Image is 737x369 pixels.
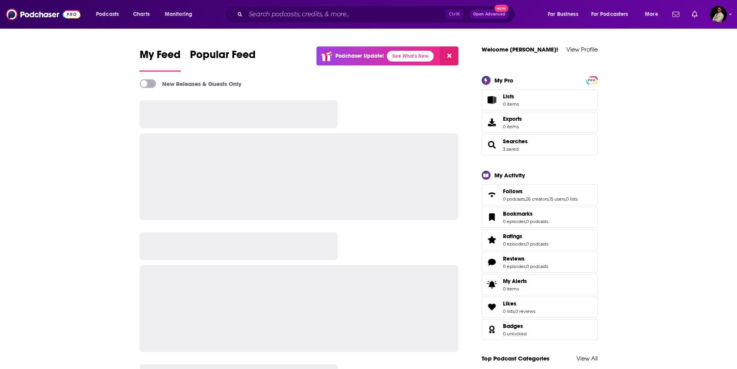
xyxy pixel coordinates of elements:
[548,9,578,20] span: For Business
[515,309,535,314] a: 0 reviews
[503,278,527,285] span: My Alerts
[525,196,526,202] span: ,
[91,8,129,21] button: open menu
[586,8,640,21] button: open menu
[335,53,384,59] p: Podchaser Update!
[387,51,434,62] a: See What's New
[445,9,463,19] span: Ctrl K
[503,146,518,152] a: 3 saved
[587,77,597,83] span: PRO
[503,93,514,100] span: Lists
[566,196,578,202] a: 0 lists
[503,309,515,314] a: 0 lists
[503,188,578,195] a: Follows
[710,6,727,23] span: Logged in as Jeremiah_lineberger11
[484,279,500,290] span: My Alerts
[140,48,181,66] span: My Feed
[503,331,527,336] a: 0 unlocked
[503,255,548,262] a: Reviews
[503,210,548,217] a: Bookmarks
[542,8,588,21] button: open menu
[484,302,500,312] a: Likes
[473,12,505,16] span: Open Advanced
[96,9,119,20] span: Podcasts
[576,355,598,362] a: View All
[565,196,566,202] span: ,
[482,134,598,155] span: Searches
[482,297,598,318] span: Likes
[484,117,500,128] span: Exports
[190,48,256,72] a: Popular Feed
[190,48,256,66] span: Popular Feed
[482,274,598,295] a: My Alerts
[549,196,565,202] a: 15 users
[6,7,80,22] img: Podchaser - Follow, Share and Rate Podcasts
[689,8,701,21] a: Show notifications dropdown
[482,112,598,133] a: Exports
[503,264,525,269] a: 0 episodes
[482,184,598,205] span: Follows
[503,323,523,330] span: Badges
[503,115,522,122] span: Exports
[710,6,727,23] button: Show profile menu
[503,323,527,330] a: Badges
[484,189,500,200] a: Follows
[140,79,241,88] a: New Releases & Guests Only
[494,172,525,179] div: My Activity
[484,94,500,105] span: Lists
[484,139,500,150] a: Searches
[482,46,558,53] a: Welcome [PERSON_NAME]!
[645,9,658,20] span: More
[503,138,528,145] a: Searches
[503,196,525,202] a: 0 podcasts
[128,8,154,21] a: Charts
[482,207,598,228] span: Bookmarks
[482,229,598,250] span: Ratings
[246,8,445,21] input: Search podcasts, credits, & more...
[525,264,526,269] span: ,
[526,196,549,202] a: 26 creators
[587,77,597,82] a: PRO
[494,5,508,12] span: New
[470,10,509,19] button: Open AdvancedNew
[140,48,181,72] a: My Feed
[484,234,500,245] a: Ratings
[494,77,513,84] div: My Pro
[503,124,522,129] span: 0 items
[503,101,519,107] span: 0 items
[482,319,598,340] span: Badges
[482,252,598,273] span: Reviews
[484,212,500,223] a: Bookmarks
[503,300,516,307] span: Likes
[503,286,527,292] span: 0 items
[503,210,533,217] span: Bookmarks
[526,241,548,247] a: 0 podcasts
[566,46,598,53] a: View Profile
[525,219,526,224] span: ,
[710,6,727,23] img: User Profile
[484,324,500,335] a: Badges
[503,188,523,195] span: Follows
[526,219,548,224] a: 0 podcasts
[503,233,522,240] span: Ratings
[526,264,548,269] a: 0 podcasts
[503,255,525,262] span: Reviews
[503,241,525,247] a: 0 episodes
[503,219,525,224] a: 0 episodes
[159,8,202,21] button: open menu
[133,9,150,20] span: Charts
[232,5,523,23] div: Search podcasts, credits, & more...
[482,355,549,362] a: Top Podcast Categories
[165,9,192,20] span: Monitoring
[482,89,598,110] a: Lists
[591,9,628,20] span: For Podcasters
[484,257,500,268] a: Reviews
[525,241,526,247] span: ,
[503,300,535,307] a: Likes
